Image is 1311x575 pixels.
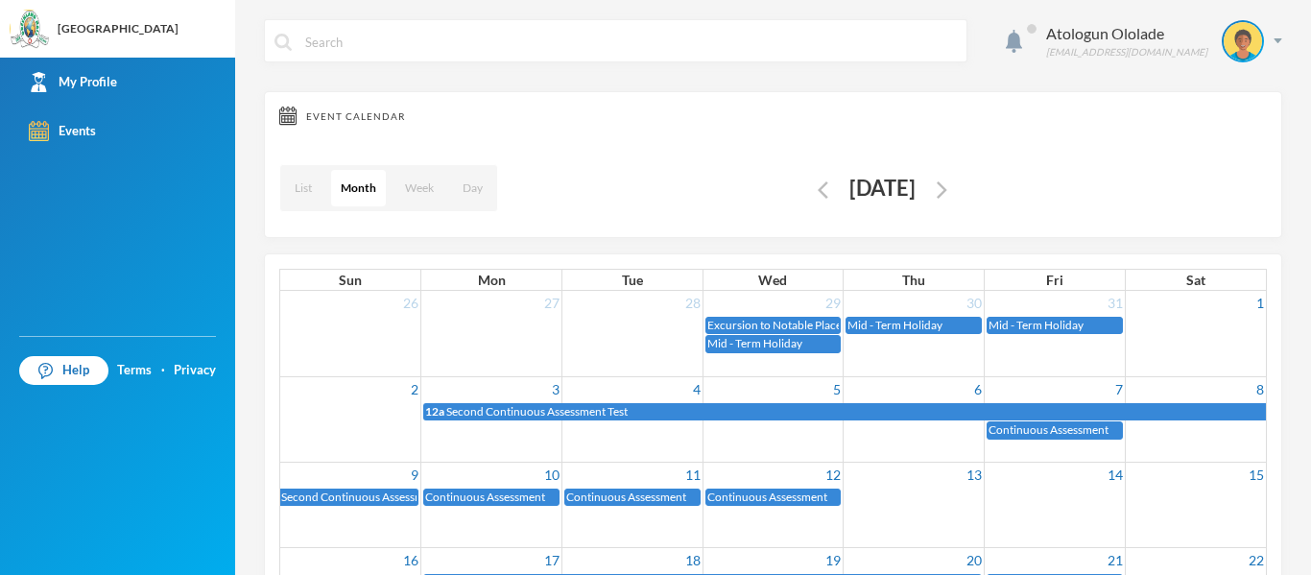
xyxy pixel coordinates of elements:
a: 13 [965,463,984,487]
div: Events [29,121,96,141]
span: Thu [902,272,925,288]
span: Second Continuous Assessment Test [446,404,628,419]
a: 20 [965,548,984,572]
a: Second Continuous Assessment Test [280,489,418,507]
a: Continuous Assessment [987,421,1123,440]
span: Sun [339,272,362,288]
a: 27 [542,291,561,315]
span: Sat [1186,272,1205,288]
span: Wed [758,272,787,288]
a: 7 [1113,377,1125,401]
a: 5 [831,377,843,401]
div: My Profile [29,72,117,92]
a: 22 [1247,548,1266,572]
span: Continuous Assessment [989,422,1108,437]
span: Mid - Term Holiday [847,318,942,332]
span: Mid - Term Holiday [707,336,802,350]
a: 11 [683,463,703,487]
span: Second Continuous Assessment Test [281,490,463,504]
a: 31 [1106,291,1125,315]
a: 2 [409,377,420,401]
a: 26 [401,291,420,315]
a: 30 [965,291,984,315]
img: search [274,34,292,51]
a: 19 [823,548,843,572]
span: Continuous Assessment [707,490,827,504]
input: Search [303,20,957,63]
span: Mon [478,272,506,288]
span: Excursion to Notable Places [707,318,846,332]
button: Edit [931,178,953,200]
a: Continuous Assessment [423,489,560,507]
a: 17 [542,548,561,572]
div: · [161,361,165,380]
div: Atologun Ololade [1046,22,1207,45]
span: Mid - Term Holiday [989,318,1084,332]
button: Day [453,170,492,206]
a: 3 [550,377,561,401]
button: Edit [812,178,834,200]
button: Week [395,170,443,206]
span: Continuous Assessment [425,490,545,504]
a: 28 [683,291,703,315]
a: 18 [683,548,703,572]
a: 15 [1247,463,1266,487]
img: logo [11,11,49,49]
a: 21 [1106,548,1125,572]
a: 29 [823,291,843,315]
a: Mid - Term Holiday [846,317,982,335]
img: STUDENT [1224,22,1262,60]
a: 10 [542,463,561,487]
a: 12a Second Continuous Assessment Test [423,403,1266,421]
div: [DATE] [834,170,931,207]
a: Continuous Assessment [564,489,701,507]
div: [GEOGRAPHIC_DATA] [58,20,179,37]
a: Continuous Assessment [705,489,842,507]
a: 6 [972,377,984,401]
a: Help [19,356,108,385]
button: Month [331,170,386,206]
button: List [285,170,322,206]
div: [EMAIL_ADDRESS][DOMAIN_NAME] [1046,45,1207,60]
a: 12 [823,463,843,487]
a: 1 [1254,291,1266,315]
span: Fri [1046,272,1063,288]
a: Mid - Term Holiday [705,335,842,353]
a: Privacy [174,361,216,380]
a: Excursion to Notable Places [705,317,842,335]
a: 8 [1254,377,1266,401]
a: 4 [691,377,703,401]
span: Continuous Assessment [566,490,686,504]
a: Terms [117,361,152,380]
a: 16 [401,548,420,572]
span: 12a [425,404,444,419]
span: Tue [622,272,643,288]
a: 14 [1106,463,1125,487]
a: Mid - Term Holiday [987,317,1123,335]
a: 9 [409,463,420,487]
div: Event Calendar [279,107,1267,126]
